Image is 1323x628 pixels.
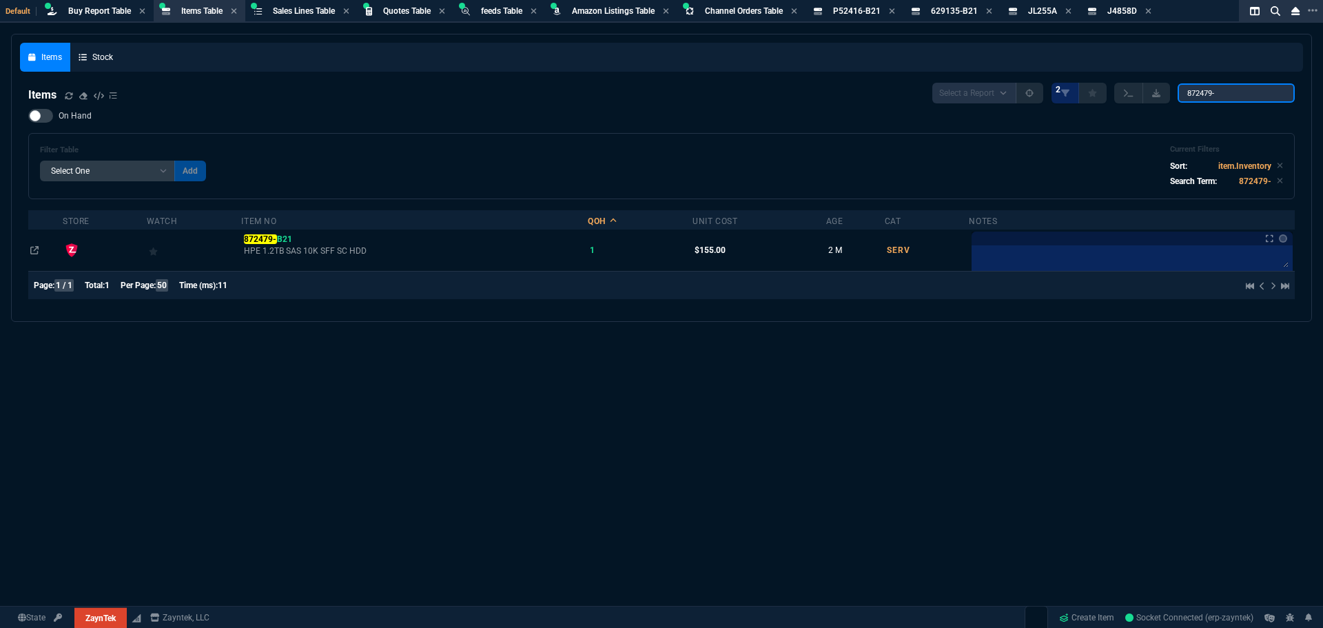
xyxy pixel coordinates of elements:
[1056,84,1060,95] span: 2
[179,281,218,290] span: Time (ms):
[218,281,227,290] span: 11
[68,6,131,16] span: Buy Report Table
[833,6,881,16] span: P52416-B21
[244,245,586,256] span: HPE 1.2TB SAS 10K SFF SC HDD
[590,245,595,255] span: 1
[28,87,57,103] h4: Items
[1170,160,1187,172] p: Sort:
[244,234,277,244] mark: 872479-
[887,245,910,255] span: SERV
[383,6,431,16] span: Quotes Table
[705,6,783,16] span: Channel Orders Table
[1265,3,1286,19] nx-icon: Search
[1028,6,1057,16] span: JL255A
[1244,3,1265,19] nx-icon: Split Panels
[931,6,978,16] span: 629135-B21
[20,43,70,72] a: Items
[1125,613,1253,622] span: Socket Connected (erp-zayntek)
[63,216,90,227] div: Store
[156,279,168,292] span: 50
[34,281,54,290] span: Page:
[531,6,537,17] nx-icon: Close Tab
[1178,83,1295,103] input: Search
[105,281,110,290] span: 1
[826,230,885,271] td: 2 M
[146,611,214,624] a: msbcCompanyName
[986,6,992,17] nx-icon: Close Tab
[588,216,606,227] div: QOH
[244,234,292,244] span: B21
[1054,607,1120,628] a: Create Item
[149,241,240,260] div: Add to Watchlist
[791,6,797,17] nx-icon: Close Tab
[70,43,121,72] a: Stock
[181,6,223,16] span: Items Table
[139,6,145,17] nx-icon: Close Tab
[121,281,156,290] span: Per Page:
[59,110,92,121] span: On Hand
[40,145,206,155] h6: Filter Table
[343,6,349,17] nx-icon: Close Tab
[969,216,997,227] div: Notes
[1308,4,1317,17] nx-icon: Open New Tab
[885,216,901,227] div: Cat
[1107,6,1137,16] span: J4858D
[1218,161,1271,171] code: item.Inventory
[85,281,105,290] span: Total:
[481,6,522,16] span: feeds Table
[1170,145,1283,154] h6: Current Filters
[273,6,335,16] span: Sales Lines Table
[1065,6,1071,17] nx-icon: Close Tab
[663,6,669,17] nx-icon: Close Tab
[14,611,50,624] a: Global State
[241,216,276,227] div: Item No
[439,6,445,17] nx-icon: Close Tab
[30,245,39,255] nx-icon: Open In Opposite Panel
[1170,175,1217,188] p: Search Term:
[1286,3,1305,19] nx-icon: Close Workbench
[1125,611,1253,624] a: _yU1cJONdQ2w75fkAAFr
[889,6,895,17] nx-icon: Close Tab
[693,216,737,227] div: Unit Cost
[50,611,66,624] a: API TOKEN
[147,216,178,227] div: Watch
[54,279,74,292] span: 1 / 1
[6,7,37,16] span: Default
[826,216,843,227] div: Age
[1239,176,1271,186] code: 872479-
[241,230,587,271] td: HPE 1.2TB SAS 10K SFF SC HDD
[231,6,237,17] nx-icon: Close Tab
[1145,6,1151,17] nx-icon: Close Tab
[572,6,655,16] span: Amazon Listings Table
[695,245,726,255] span: $155.00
